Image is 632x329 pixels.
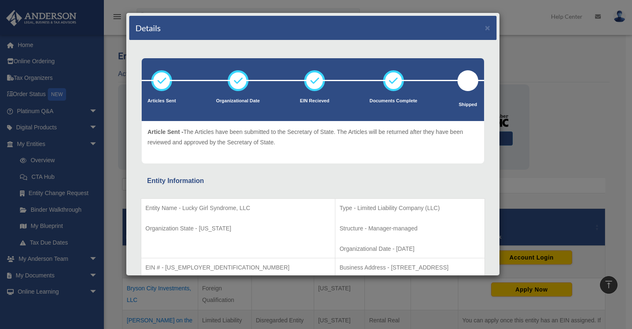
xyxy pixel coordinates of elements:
p: The Articles have been submitted to the Secretary of State. The Articles will be returned after t... [148,127,478,147]
p: Organizational Date [216,97,260,105]
p: Structure - Manager-managed [339,223,480,234]
p: Documents Complete [369,97,417,105]
p: EIN Recieved [300,97,330,105]
p: Shipped [457,101,478,109]
span: Article Sent - [148,129,183,135]
div: Entity Information [147,175,479,187]
p: Business Address - [STREET_ADDRESS] [339,262,480,273]
p: Organization State - [US_STATE] [145,223,331,234]
button: × [485,23,490,32]
p: Type - Limited Liability Company (LLC) [339,203,480,213]
h4: Details [135,22,161,34]
p: Organizational Date - [DATE] [339,244,480,254]
p: Entity Name - Lucky Girl Syndrome, LLC [145,203,331,213]
p: EIN # - [US_EMPLOYER_IDENTIFICATION_NUMBER] [145,262,331,273]
p: Articles Sent [148,97,176,105]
